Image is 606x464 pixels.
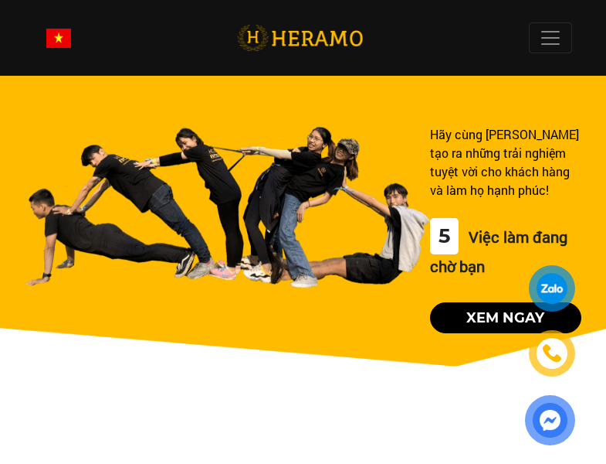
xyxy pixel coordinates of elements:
img: vn-flag.png [46,29,71,48]
button: Xem ngay [430,302,581,333]
div: 5 [430,218,459,254]
div: Hãy cùng [PERSON_NAME] tạo ra những trải nghiệm tuyệt vời cho khách hàng và làm họ hạnh phúc! [430,125,581,200]
img: phone-icon [543,345,560,362]
img: logo [237,22,363,54]
a: phone-icon [531,333,573,374]
span: Việc làm đang chờ bạn [430,227,567,276]
img: banner [25,125,430,288]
